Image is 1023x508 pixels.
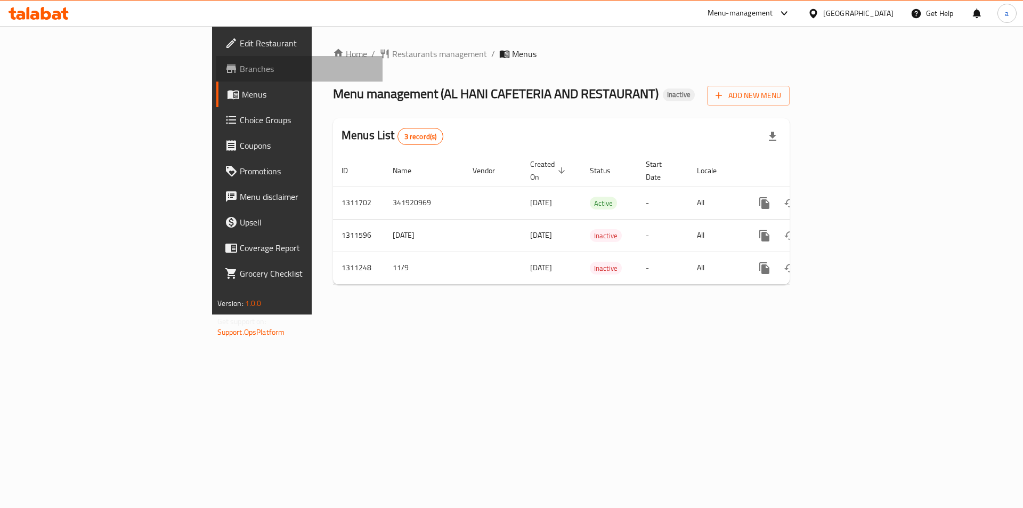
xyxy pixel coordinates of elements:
div: Inactive [663,88,695,101]
span: Locale [697,164,730,177]
span: Promotions [240,165,375,178]
span: Inactive [663,90,695,99]
button: Add New Menu [707,86,790,106]
button: Change Status [777,190,803,216]
span: Branches [240,62,375,75]
span: Coverage Report [240,241,375,254]
span: Name [393,164,425,177]
div: Export file [760,124,785,149]
a: Branches [216,56,383,82]
span: Status [590,164,624,177]
td: All [688,219,743,252]
span: Start Date [646,158,676,183]
th: Actions [743,155,863,187]
td: - [637,252,688,284]
span: [DATE] [530,196,552,209]
td: All [688,252,743,284]
span: ID [342,164,362,177]
span: Restaurants management [392,47,487,60]
td: 341920969 [384,187,464,219]
span: 3 record(s) [398,132,443,142]
div: Total records count [397,128,444,145]
span: Vendor [473,164,509,177]
span: 1.0.0 [245,296,262,310]
span: Active [590,197,617,209]
a: Choice Groups [216,107,383,133]
a: Edit Restaurant [216,30,383,56]
button: Change Status [777,255,803,281]
span: Edit Restaurant [240,37,375,50]
span: Upsell [240,216,375,229]
span: Get support on: [217,315,266,328]
span: a [1005,7,1009,19]
a: Restaurants management [379,47,487,60]
span: Grocery Checklist [240,267,375,280]
span: Menu management ( AL HANI CAFETERIA AND RESTAURANT ) [333,82,659,106]
td: [DATE] [384,219,464,252]
span: Inactive [590,230,622,242]
span: Inactive [590,262,622,275]
h2: Menus List [342,127,443,145]
a: Coupons [216,133,383,158]
span: [DATE] [530,261,552,275]
button: more [752,223,777,248]
span: [DATE] [530,228,552,242]
a: Upsell [216,209,383,235]
td: - [637,187,688,219]
span: Menus [512,47,537,60]
td: - [637,219,688,252]
a: Promotions [216,158,383,184]
div: Menu-management [708,7,773,20]
a: Menus [216,82,383,107]
span: Version: [217,296,243,310]
a: Grocery Checklist [216,261,383,286]
span: Add New Menu [716,89,781,102]
div: Inactive [590,229,622,242]
span: Menus [242,88,375,101]
a: Coverage Report [216,235,383,261]
a: Menu disclaimer [216,184,383,209]
span: Created On [530,158,569,183]
li: / [491,47,495,60]
td: All [688,187,743,219]
span: Menu disclaimer [240,190,375,203]
div: [GEOGRAPHIC_DATA] [823,7,894,19]
button: more [752,190,777,216]
button: Change Status [777,223,803,248]
span: Choice Groups [240,114,375,126]
table: enhanced table [333,155,863,285]
span: Coupons [240,139,375,152]
nav: breadcrumb [333,47,790,60]
button: more [752,255,777,281]
td: 11/9 [384,252,464,284]
a: Support.OpsPlatform [217,325,285,339]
